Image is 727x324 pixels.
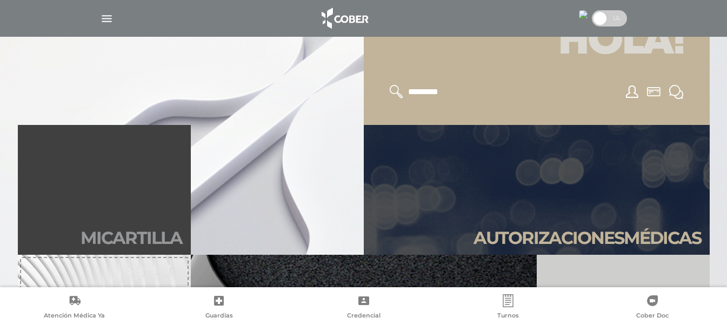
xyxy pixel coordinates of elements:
img: logo_cober_home-white.png [316,5,372,31]
img: 7294 [579,10,588,19]
span: Cober Doc [636,312,669,321]
h2: Autori zaciones médicas [473,228,701,248]
span: Atención Médica Ya [44,312,105,321]
h1: Hola! [377,11,697,72]
a: Atención Médica Ya [2,294,146,322]
img: Cober_menu-lines-white.svg [100,12,114,25]
span: Turnos [497,312,519,321]
h2: Mi car tilla [81,228,182,248]
a: Credencial [291,294,436,322]
a: Guardias [146,294,291,322]
a: Cober Doc [581,294,725,322]
a: Autorizacionesmédicas [364,125,710,255]
span: Guardias [205,312,233,321]
a: Micartilla [18,125,191,255]
span: Credencial [347,312,381,321]
a: Turnos [436,294,580,322]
